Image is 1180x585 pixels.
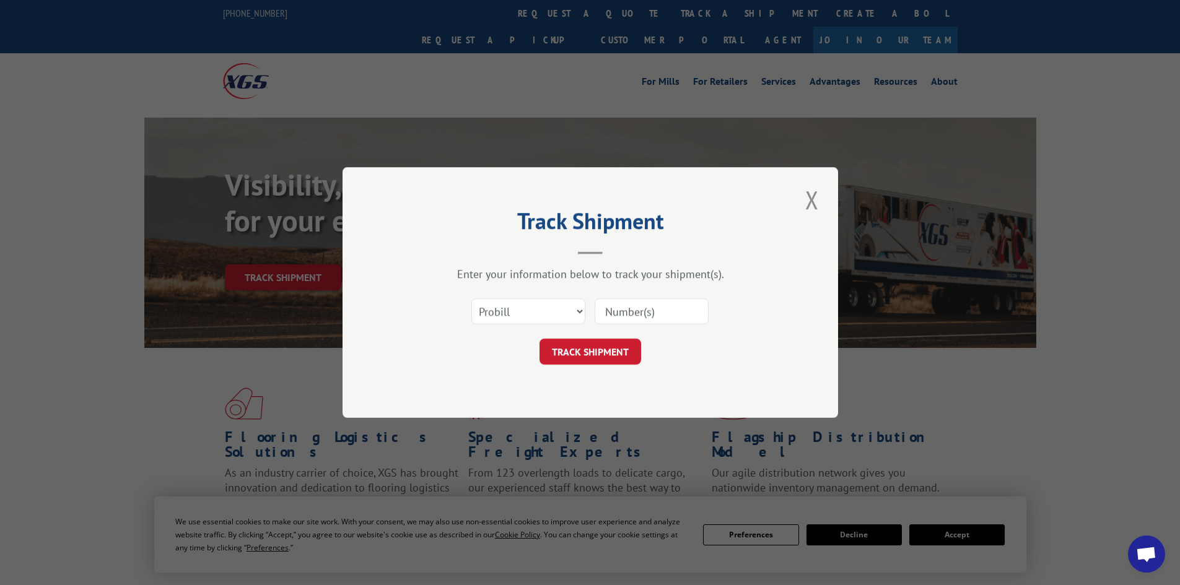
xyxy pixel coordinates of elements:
a: Open chat [1128,535,1165,573]
div: Enter your information below to track your shipment(s). [404,267,776,281]
button: TRACK SHIPMENT [540,339,641,365]
button: Close modal [802,183,823,217]
h2: Track Shipment [404,212,776,236]
input: Number(s) [595,298,709,324]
